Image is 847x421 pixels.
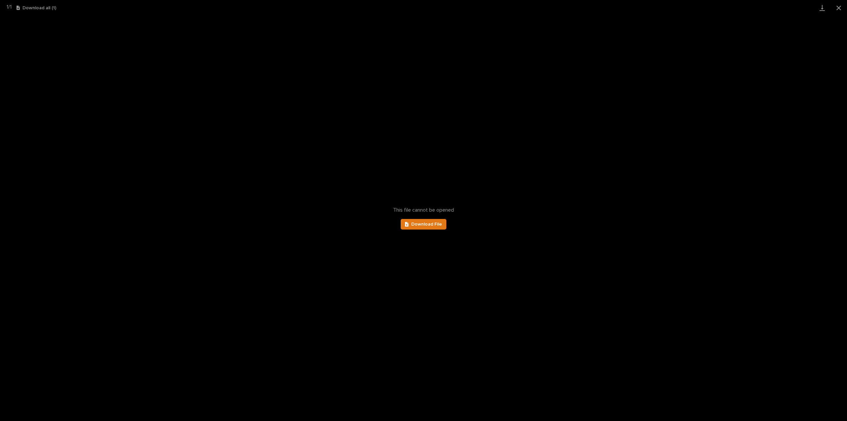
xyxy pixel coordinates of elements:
span: Download File [411,222,442,227]
button: Download all (1) [17,6,56,10]
span: 1 [10,4,12,10]
span: 1 [7,4,8,10]
span: This file cannot be opened [393,207,454,213]
a: Download File [401,219,446,230]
